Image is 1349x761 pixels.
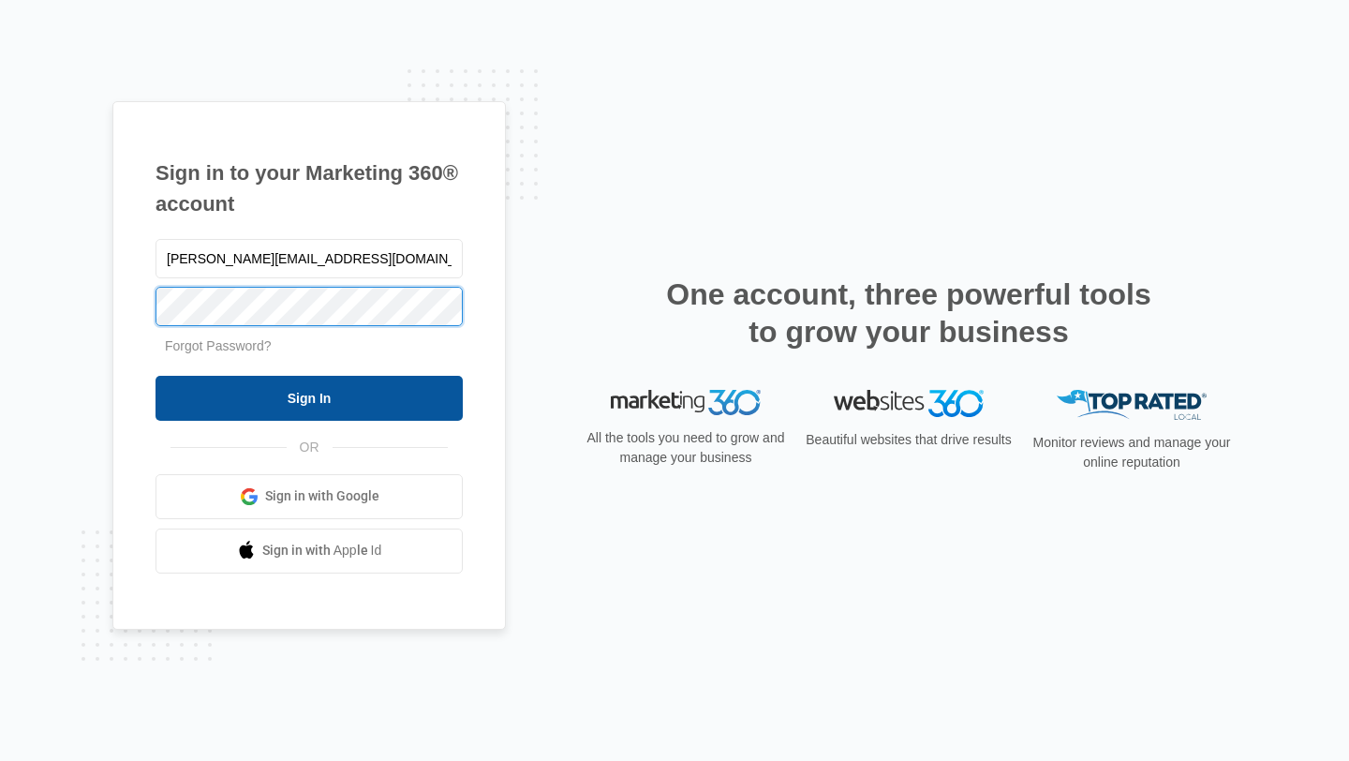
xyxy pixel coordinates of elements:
p: All the tools you need to grow and manage your business [581,428,791,468]
p: Monitor reviews and manage your online reputation [1027,433,1237,472]
a: Forgot Password? [165,338,272,353]
img: Marketing 360 [611,390,761,416]
p: Beautiful websites that drive results [804,430,1014,450]
h2: One account, three powerful tools to grow your business [660,276,1157,351]
span: Sign in with Google [265,486,379,506]
a: Sign in with Google [156,474,463,519]
span: Sign in with Apple Id [262,541,382,560]
a: Sign in with Apple Id [156,529,463,574]
h1: Sign in to your Marketing 360® account [156,157,463,219]
input: Sign In [156,376,463,421]
img: Top Rated Local [1057,390,1207,421]
span: OR [287,438,333,457]
img: Websites 360 [834,390,984,417]
input: Email [156,239,463,278]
